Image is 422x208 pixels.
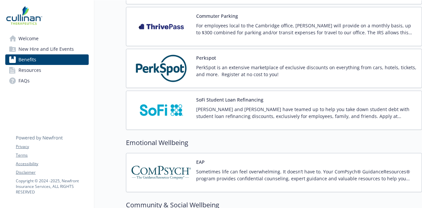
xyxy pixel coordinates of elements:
[126,138,422,148] h2: Emotional Wellbeing
[132,54,191,82] img: PerkSpot carrier logo
[5,75,89,86] a: FAQs
[132,13,191,41] img: Thrive Pass carrier logo
[196,159,205,165] button: EAP
[196,168,416,182] p: Sometimes life can feel overwhelming. It doesn’t have to. Your ComPsych® GuidanceResources® progr...
[16,152,88,158] a: Terms
[18,75,30,86] span: FAQs
[5,44,89,54] a: New Hire and Life Events
[196,22,416,36] p: For employees local to the Cambridge office, [PERSON_NAME] will provide on a monthly basis, up to...
[196,13,238,19] button: Commuter Parking
[132,96,191,124] img: SoFi carrier logo
[18,44,74,54] span: New Hire and Life Events
[16,144,88,150] a: Privacy
[16,169,88,175] a: Disclaimer
[196,64,416,78] p: PerkSpot is an extensive marketplace of exclusive discounts on everything from cars, hotels, tick...
[18,65,41,75] span: Resources
[5,65,89,75] a: Resources
[18,33,39,44] span: Welcome
[196,54,216,61] button: Perkspot
[16,178,88,195] p: Copyright © 2024 - 2025 , Newfront Insurance Services, ALL RIGHTS RESERVED
[5,33,89,44] a: Welcome
[16,161,88,167] a: Accessibility
[196,106,416,120] p: [PERSON_NAME] and [PERSON_NAME] have teamed up to help you take down student debt with student lo...
[132,159,191,187] img: ComPsych Corporation carrier logo
[196,96,263,103] button: SoFi Student Loan Refinancing
[18,54,36,65] span: Benefits
[5,54,89,65] a: Benefits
